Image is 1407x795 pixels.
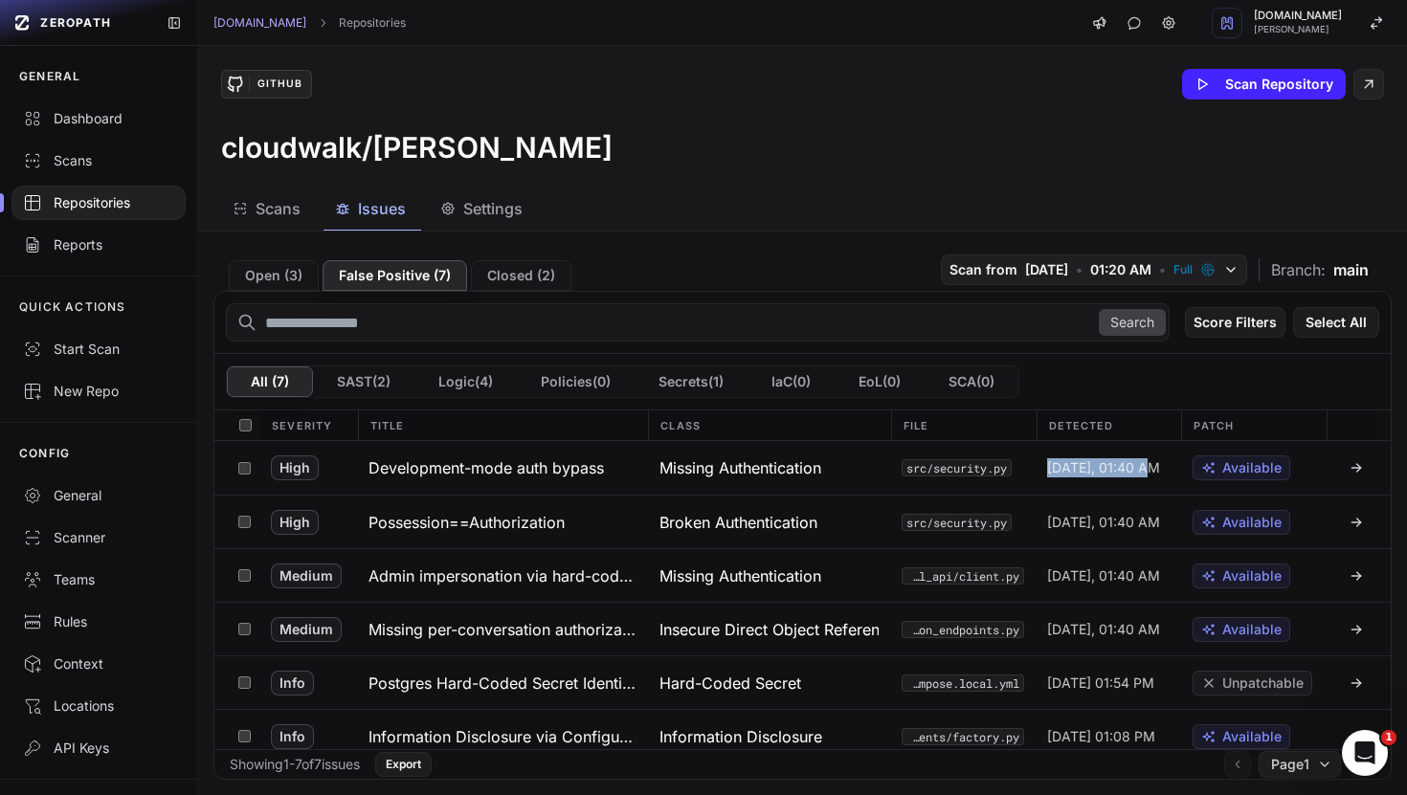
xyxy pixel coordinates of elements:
[1254,25,1342,34] span: [PERSON_NAME]
[1037,410,1182,440] div: Detected
[949,260,1017,279] span: Scan from
[902,728,1024,745] button: src/lib/clients/factory.py
[1090,260,1151,279] span: 01:20 AM
[1182,69,1346,99] button: Scan Repository
[941,254,1247,285] button: Scan from [DATE] • 01:20 AM • Full
[648,410,890,440] div: Class
[1076,260,1083,279] span: •
[414,366,517,397] button: Logic(4)
[23,235,174,254] div: Reports
[471,260,571,291] button: Closed (2)
[835,366,925,397] button: EoL(0)
[23,739,174,758] div: API Keys
[902,459,1012,476] button: src/security.py
[1381,730,1396,745] span: 1
[368,511,565,534] h3: Possession==Authorization
[902,621,1024,638] button: src/orchestration_endpoints.py
[271,617,342,642] span: Medium
[313,366,414,397] button: SAST(2)
[1025,260,1068,279] span: [DATE]
[368,672,636,695] h3: Postgres Hard-Coded Secret Identified
[1047,566,1160,585] span: [DATE], 01:40 AM
[1047,458,1160,477] span: [DATE], 01:40 AM
[23,382,174,401] div: New Repo
[40,15,111,31] span: ZEROPATH
[368,564,636,587] h3: Admin impersonation via hard-coded admin_id
[659,672,801,695] span: Hard-Coded Secret
[271,671,314,696] span: Info
[1222,674,1304,693] span: Unpatchable
[517,366,635,397] button: Policies(0)
[271,455,319,480] span: High
[368,618,636,641] h3: Missing per-conversation authorization
[271,724,314,749] span: Info
[902,567,1024,585] button: src/lib/clients/intercom_external_api/client.py
[213,15,306,31] a: [DOMAIN_NAME]
[1185,307,1285,338] button: Score Filters
[1271,755,1309,774] span: Page 1
[271,563,342,588] span: Medium
[357,710,648,762] button: Information Disclosure via Configuration Logging
[221,130,613,165] h3: cloudwalk/[PERSON_NAME]
[1181,410,1327,440] div: Patch
[1047,727,1155,746] span: [DATE] 01:08 PM
[368,456,604,479] h3: Development-mode auth bypass
[271,510,319,535] span: High
[23,696,174,716] div: Locations
[249,76,310,93] div: GitHub
[1159,260,1166,279] span: •
[357,549,648,602] button: Admin impersonation via hard-coded admin_id
[214,548,1391,602] div: Medium Admin impersonation via hard-coded admin_id Missing Authentication src/lib/clients/interco...
[357,441,648,495] button: Development-mode auth bypass
[1293,307,1379,338] button: Select All
[23,340,174,359] div: Start Scan
[1222,620,1282,639] span: Available
[323,260,467,291] button: False Positive (7)
[214,709,1391,762] div: Info Information Disclosure via Configuration Logging Information Disclosure src/lib/clients/fact...
[1047,674,1154,693] span: [DATE] 01:54 PM
[1222,566,1282,585] span: Available
[213,15,406,31] nav: breadcrumb
[23,486,174,505] div: General
[902,674,1024,692] button: docker-compose.local.yml
[1047,513,1160,532] span: [DATE], 01:40 AM
[357,656,648,709] button: Postgres Hard-Coded Secret Identified
[902,514,1012,531] button: src/security.py
[748,366,835,397] button: IaC(0)
[1254,11,1342,21] span: [DOMAIN_NAME]
[1333,258,1369,281] span: main
[463,197,523,220] span: Settings
[358,410,649,440] div: Title
[357,603,648,655] button: Missing per-conversation authorization
[1222,458,1282,477] span: Available
[1099,309,1166,336] button: Search
[19,69,80,84] p: GENERAL
[659,564,821,587] span: Missing Authentication
[357,496,648,548] button: Possession==Authorization
[358,197,406,220] span: Issues
[214,655,1391,709] div: Info Postgres Hard-Coded Secret Identified Hard-Coded Secret docker-compose.local.yml [DATE] 01:5...
[23,109,174,128] div: Dashboard
[316,16,329,30] svg: chevron right,
[19,446,70,461] p: CONFIG
[925,366,1018,397] button: SCA(0)
[23,193,174,212] div: Repositories
[375,752,432,777] button: Export
[1271,258,1326,281] span: Branch:
[368,725,636,748] h3: Information Disclosure via Configuration Logging
[339,15,406,31] a: Repositories
[229,260,319,291] button: Open (3)
[659,511,817,534] span: Broken Authentication
[891,410,1037,440] div: File
[1047,620,1160,639] span: [DATE], 01:40 AM
[659,725,822,748] span: Information Disclosure
[230,755,360,774] div: Showing 1 - 7 of 7 issues
[1259,751,1341,778] button: Page1
[214,495,1391,548] div: High Possession==Authorization Broken Authentication src/security.py [DATE], 01:40 AM Available
[214,441,1391,495] div: High Development-mode auth bypass Missing Authentication src/security.py [DATE], 01:40 AM Available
